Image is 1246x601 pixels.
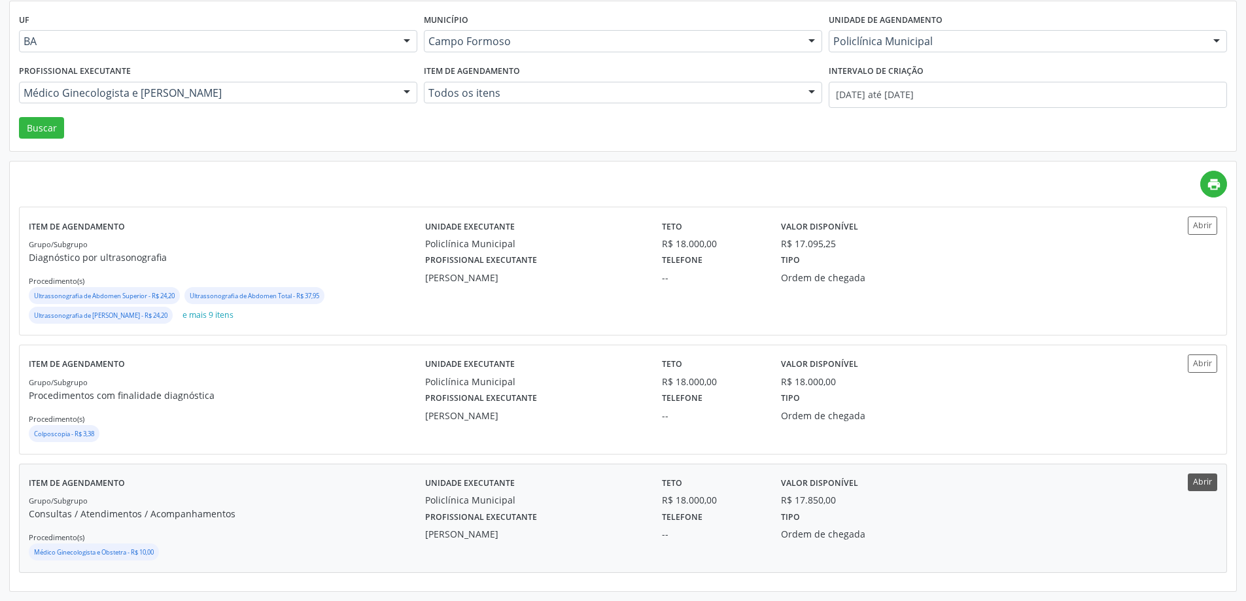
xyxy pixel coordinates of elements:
[781,388,800,409] label: Tipo
[19,10,29,31] label: UF
[425,250,537,271] label: Profissional executante
[1200,171,1227,197] a: print
[425,493,644,507] div: Policlínica Municipal
[781,250,800,271] label: Tipo
[662,375,762,388] div: R$ 18.000,00
[29,532,84,542] small: Procedimento(s)
[425,237,644,250] div: Policlínica Municipal
[29,507,425,521] p: Consultas / Atendimentos / Acompanhamentos
[424,61,520,82] label: Item de agendamento
[29,496,88,506] small: Grupo/Subgrupo
[29,473,125,494] label: Item de agendamento
[425,271,644,284] div: [PERSON_NAME]
[29,250,425,264] p: Diagnóstico por ultrasonografia
[781,237,836,250] div: R$ 17.095,25
[662,237,762,250] div: R$ 18.000,00
[29,377,88,387] small: Grupo/Subgrupo
[29,354,125,375] label: Item de agendamento
[781,507,800,527] label: Tipo
[24,35,390,48] span: BA
[781,409,941,422] div: Ordem de chegada
[1188,354,1217,372] button: Abrir
[662,493,762,507] div: R$ 18.000,00
[662,409,762,422] div: --
[19,61,131,82] label: Profissional executante
[781,271,941,284] div: Ordem de chegada
[833,35,1200,48] span: Policlínica Municipal
[19,117,64,139] button: Buscar
[662,216,682,237] label: Teto
[34,548,154,557] small: Médico Ginecologista e Obstetra - R$ 10,00
[662,473,682,494] label: Teto
[29,388,425,402] p: Procedimentos com finalidade diagnóstica
[781,527,941,541] div: Ordem de chegada
[781,354,858,375] label: Valor disponível
[177,307,239,324] button: e mais 9 itens
[428,35,795,48] span: Campo Formoso
[662,354,682,375] label: Teto
[29,276,84,286] small: Procedimento(s)
[425,409,644,422] div: [PERSON_NAME]
[781,216,858,237] label: Valor disponível
[662,527,762,541] div: --
[29,239,88,249] small: Grupo/Subgrupo
[662,507,702,527] label: Telefone
[662,388,702,409] label: Telefone
[425,527,644,541] div: [PERSON_NAME]
[829,61,924,82] label: Intervalo de criação
[34,311,167,320] small: Ultrassonografia de [PERSON_NAME] - R$ 24,20
[425,375,644,388] div: Policlínica Municipal
[29,216,125,237] label: Item de agendamento
[425,216,515,237] label: Unidade executante
[781,473,858,494] label: Valor disponível
[1188,216,1217,234] button: Abrir
[781,493,836,507] div: R$ 17.850,00
[34,292,175,300] small: Ultrassonografia de Abdomen Superior - R$ 24,20
[425,388,537,409] label: Profissional executante
[29,414,84,424] small: Procedimento(s)
[425,507,537,527] label: Profissional executante
[662,271,762,284] div: --
[829,10,943,31] label: Unidade de agendamento
[1207,177,1221,192] i: print
[425,473,515,494] label: Unidade executante
[24,86,390,99] span: Médico Ginecologista e [PERSON_NAME]
[424,10,468,31] label: Município
[781,375,836,388] div: R$ 18.000,00
[1188,473,1217,491] button: Abrir
[34,430,94,438] small: Colposcopia - R$ 3,38
[425,354,515,375] label: Unidade executante
[428,86,795,99] span: Todos os itens
[662,250,702,271] label: Telefone
[190,292,319,300] small: Ultrassonografia de Abdomen Total - R$ 37,95
[829,82,1227,108] input: Selecione um intervalo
